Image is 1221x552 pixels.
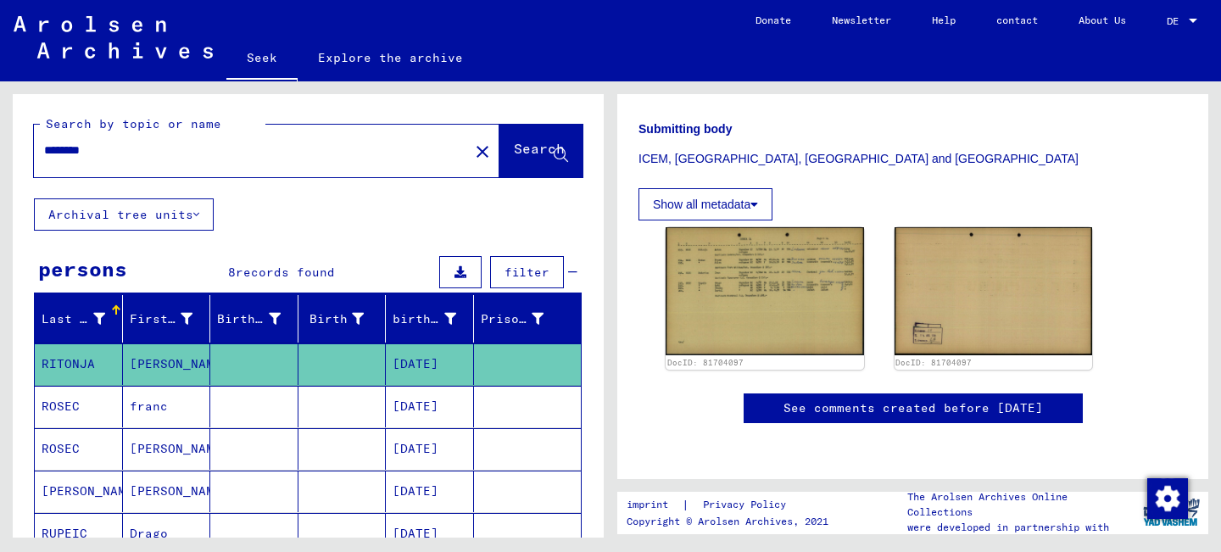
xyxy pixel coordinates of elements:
font: Birth name [217,311,293,326]
a: Explore the archive [298,37,483,78]
font: imprint [627,498,668,510]
font: Copyright © Arolsen Archives, 2021 [627,515,828,527]
mat-header-cell: First name [123,295,211,343]
font: Privacy Policy [703,498,786,510]
mat-icon: close [472,142,493,162]
font: franc [130,399,168,414]
font: [DATE] [393,441,438,456]
img: yv_logo.png [1140,491,1203,533]
font: Last name [42,311,110,326]
font: See comments created before [DATE] [783,400,1043,415]
font: Drago [130,526,168,541]
font: Show all metadata [653,198,750,211]
font: First name [130,311,206,326]
mat-header-cell: birth date [386,295,474,343]
font: RUPEIC [42,526,87,541]
div: Change consent [1146,477,1187,518]
a: DocID: 81704097 [895,358,972,367]
img: Arolsen_neg.svg [14,16,213,59]
font: birth date [393,311,469,326]
font: Newsletter [832,14,891,26]
font: Birth [309,311,348,326]
button: Search [499,125,583,177]
img: Change consent [1147,478,1188,519]
font: About Us [1079,14,1126,26]
font: Search by topic or name [46,116,221,131]
font: Search [514,140,565,157]
font: Archival tree units [48,207,193,222]
div: Birth [305,305,386,332]
button: Clear [466,134,499,168]
a: imprint [627,496,682,514]
font: were developed in partnership with [907,521,1109,533]
font: Donate [755,14,791,26]
font: Help [932,14,956,26]
mat-header-cell: Birth [298,295,387,343]
font: [DATE] [393,526,438,541]
a: Seek [226,37,298,81]
div: First name [130,305,215,332]
font: 8 [228,265,236,280]
font: filter [505,265,549,280]
img: 002.jpg [895,227,1093,355]
font: [DATE] [393,399,438,414]
font: ROSEC [42,441,80,456]
font: ROSEC [42,399,80,414]
font: records found [236,265,335,280]
font: [PERSON_NAME] [42,483,141,499]
a: DocID: 81704097 [667,358,744,367]
font: Explore the archive [318,50,463,65]
div: Birth name [217,305,302,332]
font: DE [1167,14,1179,27]
div: birth date [393,305,477,332]
font: Submitting body [638,122,732,136]
mat-header-cell: Birth name [210,295,298,343]
button: Show all metadata [638,188,772,220]
a: See comments created before [DATE] [783,399,1043,417]
font: Seek [247,50,277,65]
font: [DATE] [393,356,438,371]
font: [PERSON_NAME] [130,483,229,499]
font: [PERSON_NAME] [130,441,229,456]
div: Prisoner # [481,305,566,332]
img: 001.jpg [666,227,864,355]
font: | [682,497,689,512]
a: Privacy Policy [689,496,806,514]
font: Prisoner # [481,311,557,326]
font: [DATE] [393,483,438,499]
mat-header-cell: Prisoner # [474,295,582,343]
font: contact [996,14,1038,26]
button: Archival tree units [34,198,214,231]
div: Last name [42,305,126,332]
font: [PERSON_NAME] [130,356,229,371]
mat-header-cell: Last name [35,295,123,343]
button: filter [490,256,564,288]
font: ICEM, [GEOGRAPHIC_DATA], [GEOGRAPHIC_DATA] and [GEOGRAPHIC_DATA] [638,152,1079,165]
font: persons [38,256,127,282]
font: RITONJA [42,356,95,371]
